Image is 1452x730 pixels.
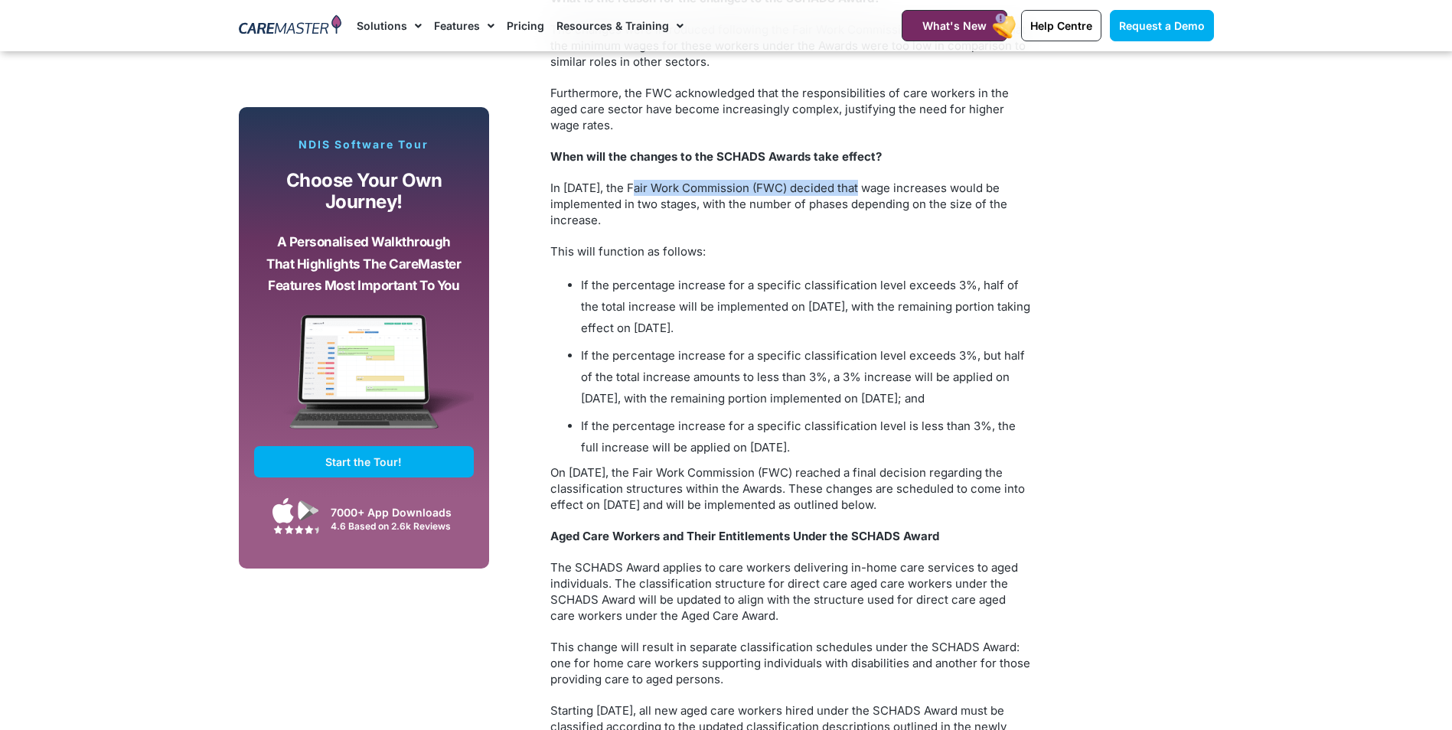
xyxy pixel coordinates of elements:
a: Request a Demo [1110,10,1214,41]
span: Start the Tour! [325,455,402,468]
strong: When will the changes to the SCHADS Awards take effect? [550,149,882,164]
strong: Aged Care Workers and Their Entitlements Under the SCHADS Award [550,529,939,543]
img: Google Play App Icon [298,499,319,522]
p: This will function as follows: [550,243,1033,259]
li: If the percentage increase for a specific classification level exceeds 3%, half of the total incr... [581,275,1033,339]
p: The SCHADS Award applies to care workers delivering in-home care services to aged individuals. Th... [550,559,1033,624]
img: Apple App Store Icon [272,497,294,523]
div: 4.6 Based on 2.6k Reviews [331,520,466,532]
p: A personalised walkthrough that highlights the CareMaster features most important to you [266,231,463,297]
span: Request a Demo [1119,19,1205,32]
a: Help Centre [1021,10,1101,41]
span: What's New [922,19,987,32]
p: Choose your own journey! [266,170,463,213]
p: NDIS Software Tour [254,138,475,152]
p: On [DATE], the Fair Work Commission (FWC) reached a final decision regarding the classification s... [550,464,1033,513]
a: What's New [902,10,1007,41]
p: In [DATE], the Fair Work Commission (FWC) decided that wage increases would be implemented in two... [550,180,1033,228]
img: CareMaster Software Mockup on Screen [254,314,475,446]
p: Furthermore, the FWC acknowledged that the responsibilities of care workers in the aged care sect... [550,85,1033,133]
span: Help Centre [1030,19,1092,32]
li: If the percentage increase for a specific classification level exceeds 3%, but half of the total ... [581,345,1033,409]
li: If the percentage increase for a specific classification level is less than 3%, the full increase... [581,416,1033,458]
img: CareMaster Logo [239,15,342,37]
p: This change will result in separate classification schedules under the SCHADS Award: one for home... [550,639,1033,687]
a: Start the Tour! [254,446,475,477]
img: Google Play Store App Review Stars [273,525,319,534]
div: 7000+ App Downloads [331,504,466,520]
